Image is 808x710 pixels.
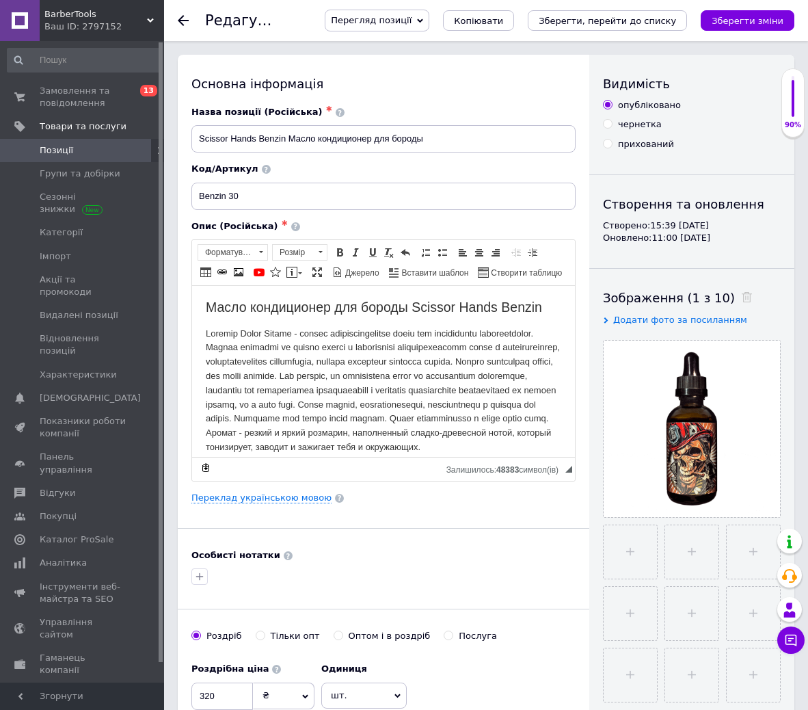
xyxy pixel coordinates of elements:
[331,15,412,25] span: Перегляд позиції
[282,218,288,227] span: ✱
[381,245,396,260] a: Видалити форматування
[205,12,773,29] h1: Редагування позиції: Scissor Hands Benzin Масло кондиционер для бороды
[198,460,213,475] a: Зробити резервну копію зараз
[509,245,524,260] a: Зменшити відступ
[273,245,314,260] span: Розмір
[400,267,469,279] span: Вставити шаблон
[14,14,369,29] h2: Масло кондиционер для бороды Scissor Hands Benzin
[191,107,323,117] span: Назва позиції (Російська)
[40,85,126,109] span: Замовлення та повідомлення
[488,245,503,260] a: По правому краю
[525,245,540,260] a: Збільшити відступ
[40,415,126,440] span: Показники роботи компанії
[326,105,332,114] span: ✱
[459,630,497,642] div: Послуга
[271,630,320,642] div: Тільки опт
[40,309,118,321] span: Видалені позиції
[618,99,681,111] div: опубліковано
[496,465,519,475] span: 48383
[44,8,147,21] span: BarberTools
[443,10,514,31] button: Копіювати
[44,21,164,33] div: Ваш ID: 2797152
[539,16,676,26] i: Зберегти, перейти до списку
[613,315,747,325] span: Додати фото за посиланням
[40,487,75,499] span: Відгуки
[618,118,662,131] div: чернетка
[252,265,267,280] a: Додати відео з YouTube
[489,267,562,279] span: Створити таблицю
[603,75,781,92] div: Видимість
[330,265,381,280] a: Джерело
[272,244,327,261] a: Розмір
[40,226,83,239] span: Категорії
[603,232,781,244] div: Оновлено: 11:00 [DATE]
[40,652,126,676] span: Гаманець компанії
[321,683,407,709] span: шт.
[40,557,87,569] span: Аналітика
[215,265,230,280] a: Вставити/Редагувати посилання (Ctrl+L)
[310,265,325,280] a: Максимізувати
[40,510,77,523] span: Покупці
[455,245,470,260] a: По лівому краю
[198,245,254,260] span: Форматування
[40,534,113,546] span: Каталог ProSale
[40,191,126,215] span: Сезонні знижки
[178,15,189,26] div: Повернутися назад
[418,245,433,260] a: Вставити/видалити нумерований список
[528,10,687,31] button: Зберегти, перейти до списку
[198,244,268,261] a: Форматування
[191,75,576,92] div: Основна інформація
[435,245,450,260] a: Вставити/видалити маркований список
[365,245,380,260] a: Підкреслений (Ctrl+U)
[40,120,126,133] span: Товари та послуги
[603,196,781,213] div: Створення та оновлення
[472,245,487,260] a: По центру
[7,48,161,73] input: Пошук
[191,550,280,560] b: Особисті нотатки
[40,581,126,605] span: Інструменти веб-майстра та SEO
[321,663,367,674] b: Одиниця
[476,265,564,280] a: Створити таблицю
[268,265,283,280] a: Вставити іконку
[343,267,379,279] span: Джерело
[781,68,805,137] div: 90% Якість заповнення
[231,265,246,280] a: Зображення
[40,392,141,404] span: [DEMOGRAPHIC_DATA]
[349,245,364,260] a: Курсив (Ctrl+I)
[40,274,126,298] span: Акції та промокоди
[262,690,269,700] span: ₴
[387,265,471,280] a: Вставити шаблон
[712,16,783,26] i: Зберегти зміни
[140,85,157,96] span: 13
[284,265,304,280] a: Вставити повідомлення
[40,168,120,180] span: Групи та добірки
[40,144,73,157] span: Позиції
[40,451,126,475] span: Панель управління
[191,221,278,231] span: Опис (Російська)
[14,41,369,254] p: Loremip Dolor Sitame - consec adipiscingelitse doeiu tem incididuntu laboreetdolor. Magnaa enimad...
[206,630,242,642] div: Роздріб
[332,245,347,260] a: Жирний (Ctrl+B)
[349,630,431,642] div: Оптом і в роздріб
[40,616,126,641] span: Управління сайтом
[191,663,269,674] b: Роздрібна ціна
[40,369,117,381] span: Характеристики
[782,120,804,130] div: 90%
[777,627,805,654] button: Чат з покупцем
[192,286,575,457] iframe: Редактор, 5C7BD2F4-5EAC-44FC-A7BD-52EEA0178E88
[14,14,369,455] body: Редактор, 5C7BD2F4-5EAC-44FC-A7BD-52EEA0178E88
[40,250,71,263] span: Імпорт
[398,245,413,260] a: Повернути (Ctrl+Z)
[191,125,576,153] input: Наприклад, H&M жіноча сукня зелена 38 розмір вечірня максі з блискітками
[446,462,565,475] div: Кiлькiсть символiв
[40,332,126,357] span: Відновлення позицій
[603,220,781,232] div: Створено: 15:39 [DATE]
[191,683,253,710] input: 0
[454,16,503,26] span: Копіювати
[618,138,674,150] div: прихований
[191,492,332,503] a: Переклад українською мовою
[603,289,781,306] div: Зображення (1 з 10)
[701,10,794,31] button: Зберегти зміни
[191,163,258,174] span: Код/Артикул
[198,265,213,280] a: Таблиця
